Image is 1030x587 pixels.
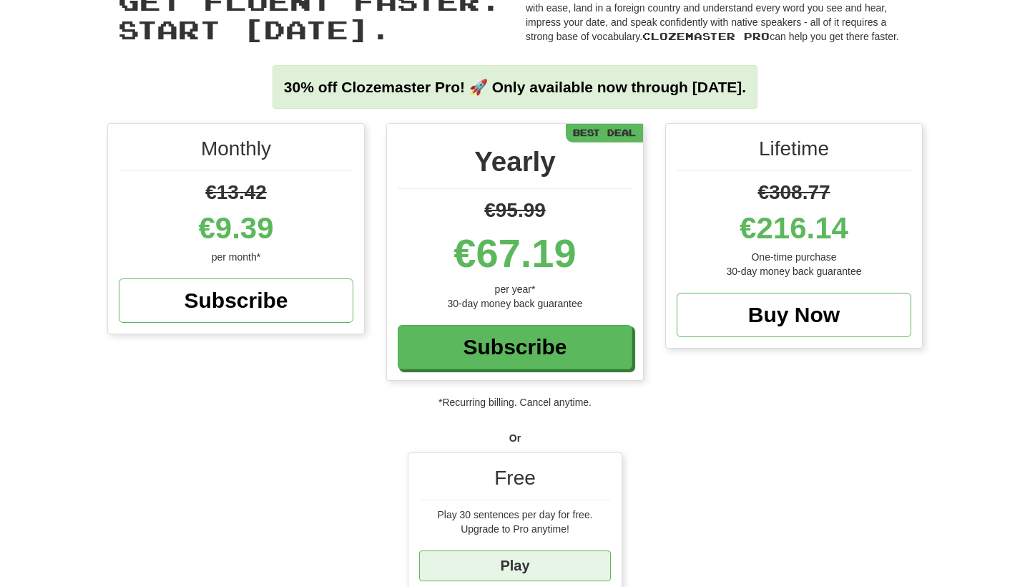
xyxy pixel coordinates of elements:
div: 30-day money back guarantee [398,296,632,311]
span: €95.99 [484,199,546,221]
div: Play 30 sentences per day for free. [419,508,611,522]
div: per month* [119,250,353,264]
a: Subscribe [119,278,353,323]
div: per year* [398,282,632,296]
div: Upgrade to Pro anytime! [419,522,611,536]
div: Yearly [398,142,632,189]
div: €9.39 [119,207,353,250]
div: Best Deal [566,124,643,142]
div: Monthly [119,135,353,171]
div: Free [419,464,611,500]
span: Clozemaster Pro [642,30,770,42]
div: 30-day money back guarantee [677,264,911,278]
strong: Or [509,432,521,444]
div: €67.19 [398,225,632,282]
div: One-time purchase [677,250,911,264]
a: Play [419,550,611,581]
div: €216.14 [677,207,911,250]
span: €13.42 [205,181,267,203]
span: €308.77 [757,181,830,203]
strong: 30% off Clozemaster Pro! 🚀 Only available now through [DATE]. [284,79,746,95]
a: Buy Now [677,293,911,337]
a: Subscribe [398,325,632,369]
div: Lifetime [677,135,911,171]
